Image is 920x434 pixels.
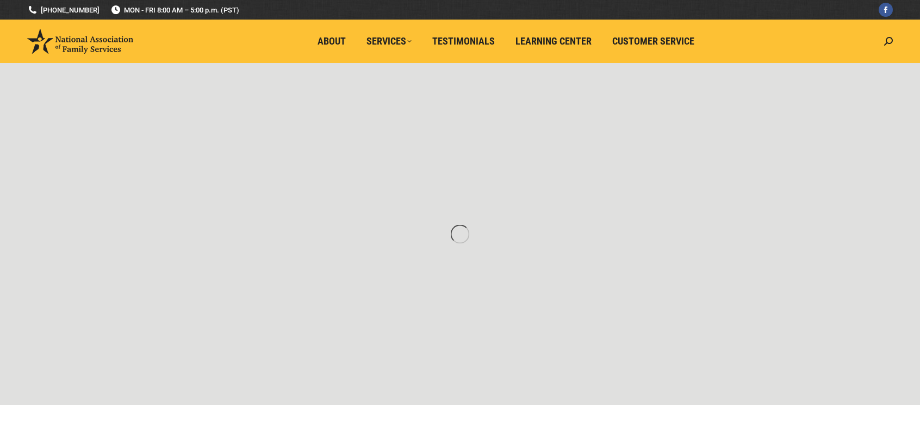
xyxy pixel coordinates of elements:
span: MON - FRI 8:00 AM – 5:00 p.m. (PST) [110,5,239,15]
span: Learning Center [515,35,592,47]
a: Facebook page opens in new window [879,3,893,17]
a: [PHONE_NUMBER] [27,5,100,15]
span: Testimonials [432,35,495,47]
img: National Association of Family Services [27,29,133,54]
a: Customer Service [605,31,702,52]
a: About [310,31,353,52]
a: Learning Center [508,31,599,52]
span: Services [366,35,412,47]
a: Testimonials [425,31,502,52]
span: Customer Service [612,35,694,47]
span: About [318,35,346,47]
